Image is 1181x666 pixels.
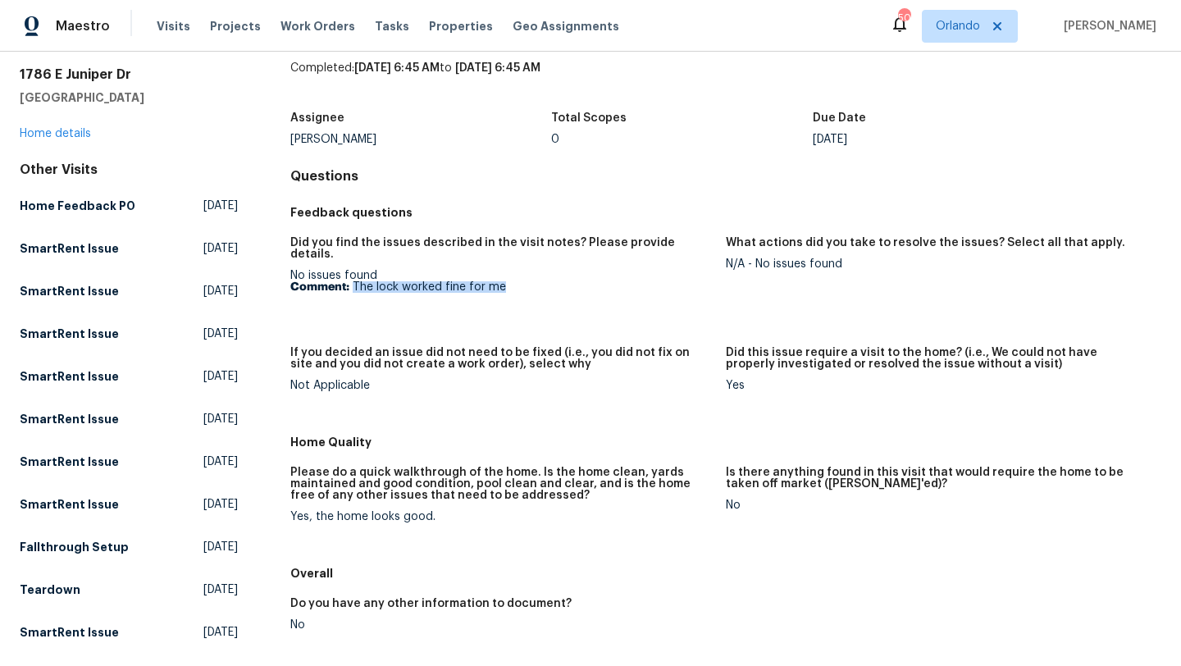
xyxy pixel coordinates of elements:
[20,496,119,513] h5: SmartRent Issue
[813,134,1074,145] div: [DATE]
[20,319,238,349] a: SmartRent Issue[DATE]
[898,10,910,26] div: 50
[290,467,713,501] h5: Please do a quick walkthrough of the home. Is the home clean, yards maintained and good condition...
[290,598,572,609] h5: Do you have any other information to document?
[290,619,713,631] div: No
[429,18,493,34] span: Properties
[290,112,344,124] h5: Assignee
[203,496,238,513] span: [DATE]
[354,62,440,74] span: [DATE] 6:45 AM
[210,18,261,34] span: Projects
[20,240,119,257] h5: SmartRent Issue
[20,283,119,299] h5: SmartRent Issue
[20,624,119,641] h5: SmartRent Issue
[203,411,238,427] span: [DATE]
[726,467,1148,490] h5: Is there anything found in this visit that would require the home to be taken off market ([PERSON...
[203,326,238,342] span: [DATE]
[936,18,980,34] span: Orlando
[20,362,238,391] a: SmartRent Issue[DATE]
[375,21,409,32] span: Tasks
[1057,18,1156,34] span: [PERSON_NAME]
[157,18,190,34] span: Visits
[203,582,238,598] span: [DATE]
[20,89,238,106] h5: [GEOGRAPHIC_DATA]
[20,411,119,427] h5: SmartRent Issue
[20,582,80,598] h5: Teardown
[726,237,1125,249] h5: What actions did you take to resolve the issues? Select all that apply.
[290,565,1161,582] h5: Overall
[20,539,129,555] h5: Fallthrough Setup
[20,191,238,221] a: Home Feedback P0[DATE]
[726,500,1148,511] div: No
[290,237,713,260] h5: Did you find the issues described in the visit notes? Please provide details.
[20,326,119,342] h5: SmartRent Issue
[20,454,119,470] h5: SmartRent Issue
[56,18,110,34] span: Maestro
[290,281,349,293] b: Comment:
[290,347,713,370] h5: If you decided an issue did not need to be fixed (i.e., you did not fix on site and you did not c...
[20,404,238,434] a: SmartRent Issue[DATE]
[290,60,1161,103] div: Completed: to
[290,281,713,293] p: The lock worked fine for me
[20,490,238,519] a: SmartRent Issue[DATE]
[20,66,238,83] h2: 1786 E Juniper Dr
[203,454,238,470] span: [DATE]
[20,618,238,647] a: SmartRent Issue[DATE]
[20,198,135,214] h5: Home Feedback P0
[726,380,1148,391] div: Yes
[290,511,713,522] div: Yes, the home looks good.
[203,283,238,299] span: [DATE]
[290,168,1161,185] h4: Questions
[290,434,1161,450] h5: Home Quality
[203,368,238,385] span: [DATE]
[203,240,238,257] span: [DATE]
[20,447,238,477] a: SmartRent Issue[DATE]
[455,62,540,74] span: [DATE] 6:45 AM
[20,234,238,263] a: SmartRent Issue[DATE]
[513,18,619,34] span: Geo Assignments
[290,380,713,391] div: Not Applicable
[290,134,552,145] div: [PERSON_NAME]
[290,270,713,293] div: No issues found
[20,368,119,385] h5: SmartRent Issue
[203,539,238,555] span: [DATE]
[20,532,238,562] a: Fallthrough Setup[DATE]
[726,258,1148,270] div: N/A - No issues found
[551,134,813,145] div: 0
[290,204,1161,221] h5: Feedback questions
[20,276,238,306] a: SmartRent Issue[DATE]
[551,112,627,124] h5: Total Scopes
[20,575,238,604] a: Teardown[DATE]
[726,347,1148,370] h5: Did this issue require a visit to the home? (i.e., We could not have properly investigated or res...
[280,18,355,34] span: Work Orders
[20,162,238,178] div: Other Visits
[813,112,866,124] h5: Due Date
[20,128,91,139] a: Home details
[203,624,238,641] span: [DATE]
[203,198,238,214] span: [DATE]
